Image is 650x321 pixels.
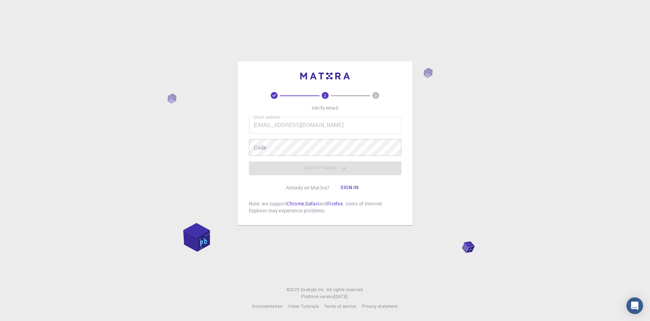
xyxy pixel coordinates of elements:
[286,184,330,191] p: Already on Mat3ra?
[288,303,319,309] span: Video Tutorials
[362,303,398,309] span: Privacy statement
[334,293,349,300] a: [DATE].
[286,286,301,293] span: © 2025
[324,303,356,309] span: Terms of service
[252,303,283,309] span: Documentation
[301,287,325,292] span: Exabyte Inc.
[626,297,643,314] div: Open Intercom Messenger
[324,303,356,310] a: Terms of service
[375,93,377,98] text: 3
[312,104,338,111] p: Verify email
[327,286,364,293] span: All rights reserved.
[327,200,343,207] a: Firefox
[254,114,280,120] label: Email address
[301,286,325,293] a: Exabyte Inc.
[305,200,319,207] a: Safari
[288,303,319,310] a: Video Tutorials
[252,303,283,310] a: Documentation
[249,200,401,214] p: Note: we support , and . Users of Internet Explorer may experience problems.
[301,293,334,300] span: Platform version
[334,294,349,299] span: [DATE] .
[287,200,304,207] a: Chrome
[324,93,326,98] text: 2
[335,181,364,195] button: Sign in
[362,303,398,310] a: Privacy statement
